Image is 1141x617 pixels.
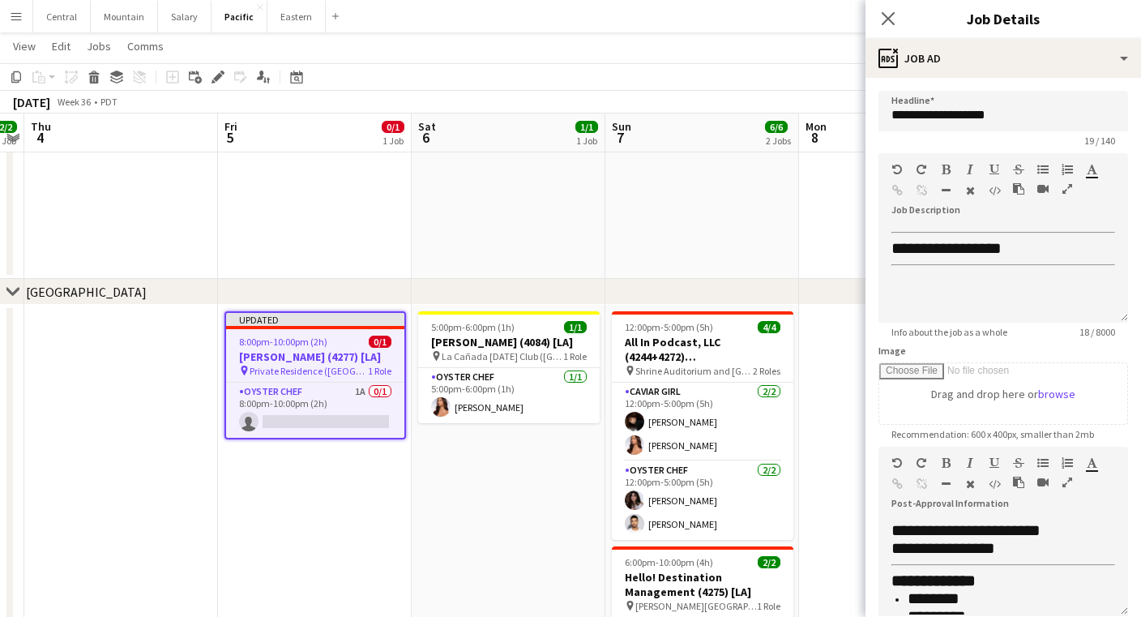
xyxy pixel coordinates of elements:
[989,478,1000,491] button: HTML Code
[52,39,71,54] span: Edit
[625,321,713,333] span: 12:00pm-5:00pm (5h)
[87,39,111,54] span: Jobs
[121,36,170,57] a: Comms
[1037,456,1049,469] button: Unordered List
[368,365,391,377] span: 1 Role
[418,119,436,134] span: Sat
[964,478,976,491] button: Clear Formatting
[45,36,77,57] a: Edit
[964,184,976,197] button: Clear Formatting
[226,313,404,326] div: Updated
[239,336,327,348] span: 8:00pm-10:00pm (2h)
[916,456,927,469] button: Redo
[1062,182,1073,195] button: Fullscreen
[1086,456,1097,469] button: Text Color
[226,349,404,364] h3: [PERSON_NAME] (4277) [LA]
[80,36,118,57] a: Jobs
[212,1,267,32] button: Pacific
[418,335,600,349] h3: [PERSON_NAME] (4084) [LA]
[369,336,391,348] span: 0/1
[806,119,827,134] span: Mon
[31,119,51,134] span: Thu
[865,8,1141,29] h3: Job Details
[940,478,951,491] button: Horizontal Line
[91,1,158,32] button: Mountain
[765,121,788,133] span: 6/6
[382,135,404,147] div: 1 Job
[226,383,404,438] app-card-role: Oyster Chef1A0/18:00pm-10:00pm (2h)
[891,456,903,469] button: Undo
[576,135,597,147] div: 1 Job
[625,556,713,568] span: 6:00pm-10:00pm (4h)
[33,1,91,32] button: Central
[575,121,598,133] span: 1/1
[224,119,237,134] span: Fri
[1013,182,1024,195] button: Paste as plain text
[418,368,600,423] app-card-role: Oyster Chef1/15:00pm-6:00pm (1h)[PERSON_NAME]
[940,456,951,469] button: Bold
[635,600,757,612] span: [PERSON_NAME][GEOGRAPHIC_DATA] ([GEOGRAPHIC_DATA], [GEOGRAPHIC_DATA])
[766,135,791,147] div: 2 Jobs
[250,365,368,377] span: Private Residence ([GEOGRAPHIC_DATA], [GEOGRAPHIC_DATA])
[222,128,237,147] span: 5
[442,350,563,362] span: La Cañada [DATE] Club ([GEOGRAPHIC_DATA], [GEOGRAPHIC_DATA])
[1013,476,1024,489] button: Paste as plain text
[916,163,927,176] button: Redo
[1037,476,1049,489] button: Insert video
[1062,476,1073,489] button: Fullscreen
[13,94,50,110] div: [DATE]
[612,335,793,364] h3: All In Podcast, LLC (4244+4272) [[GEOGRAPHIC_DATA]]
[26,284,147,300] div: [GEOGRAPHIC_DATA]
[418,311,600,423] app-job-card: 5:00pm-6:00pm (1h)1/1[PERSON_NAME] (4084) [LA] La Cañada [DATE] Club ([GEOGRAPHIC_DATA], [GEOGRAP...
[964,163,976,176] button: Italic
[53,96,94,108] span: Week 36
[564,321,587,333] span: 1/1
[757,600,780,612] span: 1 Role
[382,121,404,133] span: 0/1
[878,326,1020,338] span: Info about the job as a whole
[940,163,951,176] button: Bold
[940,184,951,197] button: Horizontal Line
[1062,456,1073,469] button: Ordered List
[1086,163,1097,176] button: Text Color
[878,428,1107,440] span: Recommendation: 600 x 400px, smaller than 2mb
[609,128,631,147] span: 7
[753,365,780,377] span: 2 Roles
[891,163,903,176] button: Undo
[758,556,780,568] span: 2/2
[1037,163,1049,176] button: Unordered List
[431,321,515,333] span: 5:00pm-6:00pm (1h)
[1062,163,1073,176] button: Ordered List
[100,96,118,108] div: PDT
[6,36,42,57] a: View
[989,163,1000,176] button: Underline
[13,39,36,54] span: View
[989,184,1000,197] button: HTML Code
[224,311,406,439] app-job-card: Updated8:00pm-10:00pm (2h)0/1[PERSON_NAME] (4277) [LA] Private Residence ([GEOGRAPHIC_DATA], [GEO...
[803,128,827,147] span: 8
[612,119,631,134] span: Sun
[612,570,793,599] h3: Hello! Destination Management (4275) [LA]
[127,39,164,54] span: Comms
[267,1,326,32] button: Eastern
[1013,163,1024,176] button: Strikethrough
[1013,456,1024,469] button: Strikethrough
[1066,326,1128,338] span: 18 / 8000
[865,39,1141,78] div: Job Ad
[1071,135,1128,147] span: 19 / 140
[28,128,51,147] span: 4
[964,456,976,469] button: Italic
[612,383,793,461] app-card-role: Caviar Girl2/212:00pm-5:00pm (5h)[PERSON_NAME][PERSON_NAME]
[416,128,436,147] span: 6
[758,321,780,333] span: 4/4
[1037,182,1049,195] button: Insert video
[158,1,212,32] button: Salary
[612,311,793,540] app-job-card: 12:00pm-5:00pm (5h)4/4All In Podcast, LLC (4244+4272) [[GEOGRAPHIC_DATA]] Shrine Auditorium and [...
[989,456,1000,469] button: Underline
[563,350,587,362] span: 1 Role
[635,365,753,377] span: Shrine Auditorium and [GEOGRAPHIC_DATA]
[612,461,793,540] app-card-role: Oyster Chef2/212:00pm-5:00pm (5h)[PERSON_NAME][PERSON_NAME]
